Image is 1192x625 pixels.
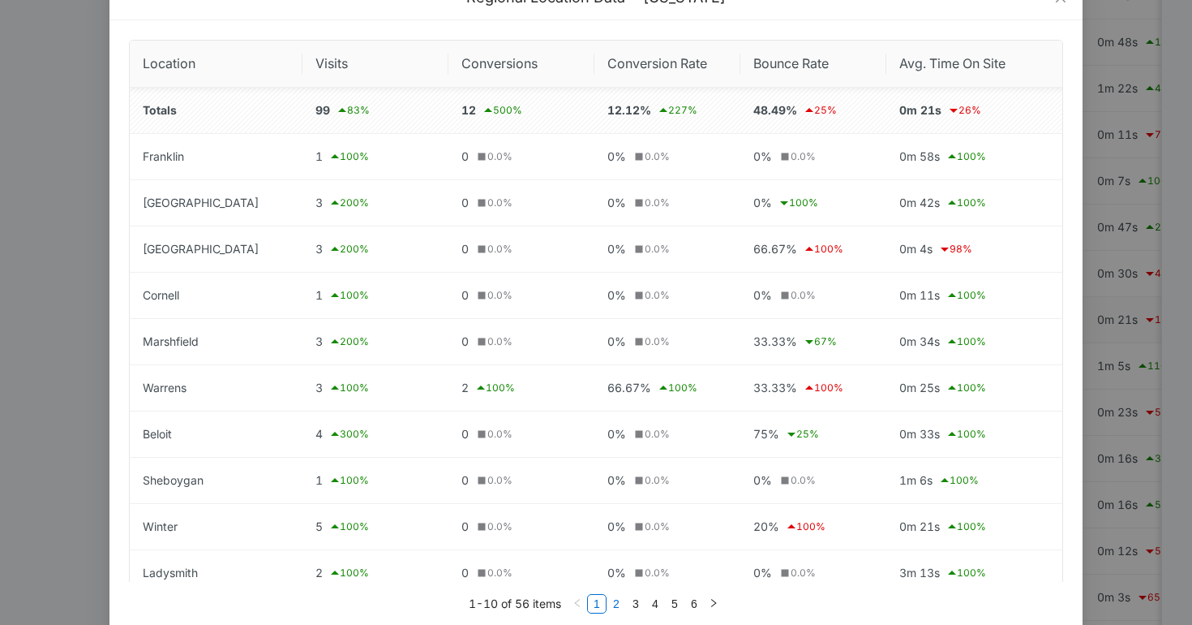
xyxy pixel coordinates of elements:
[607,378,727,398] div: 66.67%
[899,517,1049,537] div: 0m 21s
[938,471,979,490] div: 100 %
[899,378,1049,398] div: 0m 25s
[753,378,873,398] div: 33.33%
[461,54,569,74] span: Conversions
[753,332,873,351] div: 33.33%
[632,242,670,257] div: 0.0 %
[315,332,435,351] div: 3
[461,101,581,120] div: 12
[607,54,715,74] span: Conversion Rate
[328,378,369,398] div: 100 %
[632,473,670,489] div: 0.0 %
[328,471,369,490] div: 100 %
[130,365,302,412] td: Warrens
[315,147,435,166] div: 1
[753,193,873,213] div: 0%
[607,564,727,582] div: 0%
[753,148,873,166] div: 0%
[461,472,581,489] div: 0
[568,594,587,614] button: left
[704,594,723,614] li: Next Page
[130,134,302,180] td: Franklin
[803,101,837,120] div: 25 %
[945,378,986,398] div: 100 %
[130,550,302,596] td: Ladysmith
[461,333,581,351] div: 0
[899,471,1049,490] div: 1m 6s
[448,41,594,88] th: Conversions
[328,286,369,305] div: 100 %
[899,332,1049,351] div: 0m 34s
[657,101,697,120] div: 227 %
[461,378,581,398] div: 2
[945,332,986,351] div: 100 %
[130,319,302,365] td: Marshfield
[947,101,981,120] div: 26 %
[607,101,727,120] div: 12.12%
[886,41,1062,88] th: Avg. Time On Site
[474,519,512,535] div: 0.0 %
[945,147,986,166] div: 100 %
[627,595,645,613] a: 3
[607,595,625,613] a: 2
[607,518,727,536] div: 0%
[130,180,302,226] td: [GEOGRAPHIC_DATA]
[461,425,581,443] div: 0
[315,563,435,583] div: 2
[587,594,607,614] li: 1
[130,41,302,88] th: Location
[899,101,1049,120] div: 0m 21s
[328,563,369,583] div: 100 %
[632,149,670,165] div: 0.0 %
[568,594,587,614] li: Previous Page
[753,472,873,489] div: 0%
[572,598,582,608] span: left
[607,240,727,258] div: 0%
[753,239,873,259] div: 66.67%
[315,193,435,213] div: 3
[632,427,670,442] div: 0.0 %
[753,287,873,304] div: 0%
[945,517,986,537] div: 100 %
[315,239,435,259] div: 3
[328,239,369,259] div: 200 %
[753,101,873,120] div: 48.49%
[632,566,670,581] div: 0.0 %
[315,378,435,398] div: 3
[607,148,727,166] div: 0%
[899,239,1049,259] div: 0m 4s
[315,286,435,305] div: 1
[657,378,697,398] div: 100 %
[753,564,873,582] div: 0%
[899,147,1049,166] div: 0m 58s
[945,563,986,583] div: 100 %
[899,193,1049,213] div: 0m 42s
[130,226,302,273] td: [GEOGRAPHIC_DATA]
[753,517,873,537] div: 20%
[474,242,512,257] div: 0.0 %
[315,54,423,74] span: Visits
[315,517,435,537] div: 5
[474,149,512,165] div: 0.0 %
[461,518,581,536] div: 0
[130,458,302,504] td: Sheboygan
[753,54,861,74] span: Bounce Rate
[704,594,723,614] button: right
[328,425,369,444] div: 300 %
[803,378,843,398] div: 100 %
[474,473,512,489] div: 0.0 %
[899,286,1049,305] div: 0m 11s
[130,412,302,458] td: Beloit
[474,196,512,211] div: 0.0 %
[778,288,816,304] div: 0.0 %
[753,425,873,444] div: 75%
[945,193,986,213] div: 100 %
[474,288,512,304] div: 0.0 %
[461,148,581,166] div: 0
[594,41,740,88] th: Conversion Rate
[474,566,512,581] div: 0.0 %
[607,425,727,443] div: 0%
[632,196,670,211] div: 0.0 %
[607,594,626,614] li: 2
[685,595,703,613] a: 6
